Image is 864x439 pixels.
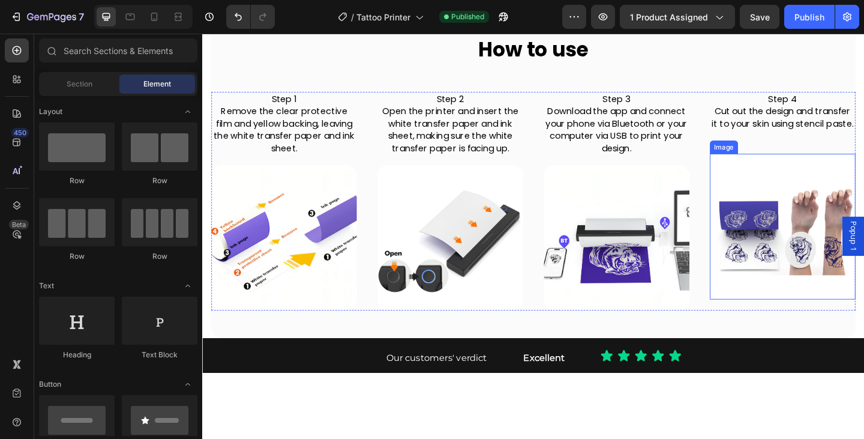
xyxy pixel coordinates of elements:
[451,11,484,22] span: Published
[39,379,61,390] span: Button
[740,5,779,29] button: Save
[178,276,197,295] span: Toggle open
[200,345,310,362] p: Our customers' verdict
[552,131,710,289] img: gempages_580590206961320531-abefc5ea-aa53-42ca-86da-cc16fdb3c168.png
[143,79,171,89] span: Element
[371,143,530,301] img: gempages_580590206961320531-7cf4d8f9-51b9-4ac5-bce2-19f0d0af314c.png
[39,280,54,291] span: Text
[11,65,167,132] p: Step 1 Remove the clear protective film and yellow backing, leaving the white transfer paper and ...
[122,251,197,262] div: Row
[784,5,835,29] button: Publish
[351,11,354,23] span: /
[5,5,89,29] button: 7
[79,10,84,24] p: 7
[750,12,770,22] span: Save
[349,347,394,359] strong: Excellent
[373,65,529,132] p: Step 3 Download the app and connect your phone via Bluetooth or your computer via USB to print yo...
[190,143,349,301] img: gempages_580590206961320531-ab8e0ffe-af6a-41cb-83d7-b31b82fa210f.png
[178,375,197,394] span: Toggle open
[67,79,92,89] span: Section
[122,175,197,186] div: Row
[191,65,347,132] p: Step 2 Open the printer and insert the white transfer paper and ink sheet, making sure the white ...
[39,251,115,262] div: Row
[300,2,421,33] strong: How to use
[10,143,168,301] img: gempages_580590206961320531-1a533882-72d0-45d6-86d6-7b687b3231b2.png
[554,118,580,129] div: Image
[11,128,29,138] div: 450
[178,102,197,121] span: Toggle open
[9,220,29,229] div: Beta
[202,34,864,439] iframe: Design area
[39,175,115,186] div: Row
[630,11,708,23] span: 1 product assigned
[620,5,735,29] button: 1 product assigned
[794,11,824,23] div: Publish
[122,350,197,360] div: Text Block
[39,350,115,360] div: Heading
[702,204,714,237] span: Popup 1
[553,65,709,105] p: Step 4 Cut out the design and transfer it to your skin using stencil paste.
[226,5,275,29] div: Undo/Redo
[356,11,410,23] span: Tattoo Printer
[39,38,197,62] input: Search Sections & Elements
[39,106,62,117] span: Layout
